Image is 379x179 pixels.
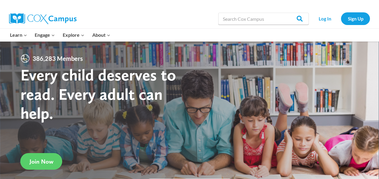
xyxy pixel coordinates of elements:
[30,158,53,165] span: Join Now
[312,12,370,25] nav: Secondary Navigation
[10,31,27,39] span: Learn
[6,29,114,41] nav: Primary Navigation
[312,12,338,25] a: Log In
[21,65,176,123] strong: Every child deserves to read. Every adult can help.
[35,31,55,39] span: Engage
[21,153,62,170] a: Join Now
[341,12,370,25] a: Sign Up
[30,54,85,63] span: 386,283 Members
[9,13,77,24] img: Cox Campus
[63,31,84,39] span: Explore
[218,13,309,25] input: Search Cox Campus
[92,31,110,39] span: About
